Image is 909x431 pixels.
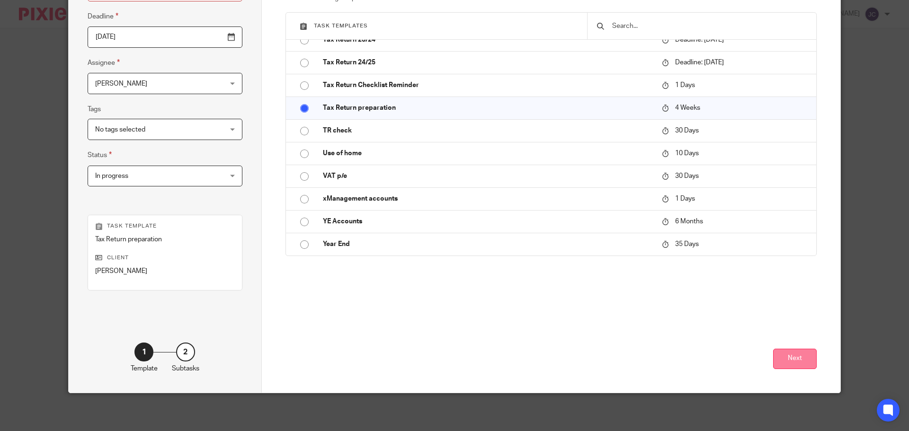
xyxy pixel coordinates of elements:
label: Tags [88,105,101,114]
span: 1 Days [675,82,695,88]
div: 2 [176,343,195,361]
span: 1 Days [675,195,695,202]
label: Deadline [88,11,118,22]
span: 10 Days [675,150,699,157]
input: Search... [611,21,807,31]
p: Subtasks [172,364,199,373]
div: 1 [134,343,153,361]
span: 35 Days [675,241,699,248]
p: Use of home [323,149,652,158]
p: xManagement accounts [323,194,652,203]
p: [PERSON_NAME] [95,266,235,276]
p: Tax Return 24/25 [323,58,652,67]
span: No tags selected [95,126,145,133]
input: Pick a date [88,26,242,48]
p: Tax Return 23/24 [323,35,652,44]
span: 30 Days [675,173,699,179]
p: Tax Return preparation [95,235,235,244]
span: In progress [95,173,128,179]
span: Deadline: [DATE] [675,59,724,66]
span: 4 Weeks [675,105,700,111]
span: 30 Days [675,127,699,134]
p: VAT p/e [323,171,652,181]
p: Tax Return Checklist Reminder [323,80,652,90]
p: Client [95,254,235,262]
p: Template [131,364,158,373]
label: Status [88,150,112,160]
span: [PERSON_NAME] [95,80,147,87]
button: Next [773,349,817,369]
p: Task template [95,222,235,230]
p: YE Accounts [323,217,652,226]
label: Assignee [88,57,120,68]
span: Deadline: [DATE] [675,36,724,43]
p: TR check [323,126,652,135]
span: 6 Months [675,218,703,225]
p: Year End [323,239,652,249]
span: Task templates [314,23,368,28]
p: Tax Return preparation [323,103,652,113]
